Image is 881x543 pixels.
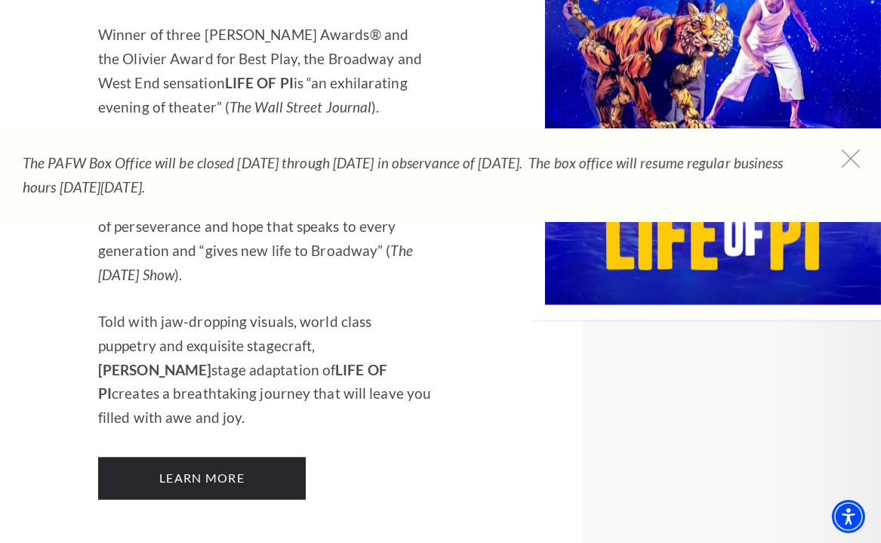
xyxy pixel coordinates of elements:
strong: [PERSON_NAME] [98,361,211,378]
a: Learn More Life of Pi [98,458,306,500]
em: The Wall Street Journal [229,98,371,116]
em: The PAFW Box Office will be closed [DATE] through [DATE] in observance of [DATE]. The box office ... [23,154,784,196]
div: Accessibility Menu [832,500,865,533]
strong: LIFE OF PI [225,74,294,91]
p: Winner of three [PERSON_NAME] Awards® and the Olivier Award for Best Play, the Broadway and West ... [98,23,432,119]
p: Told with jaw-dropping visuals, world class puppetry and exquisite stagecraft, stage adaptation o... [98,310,432,430]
